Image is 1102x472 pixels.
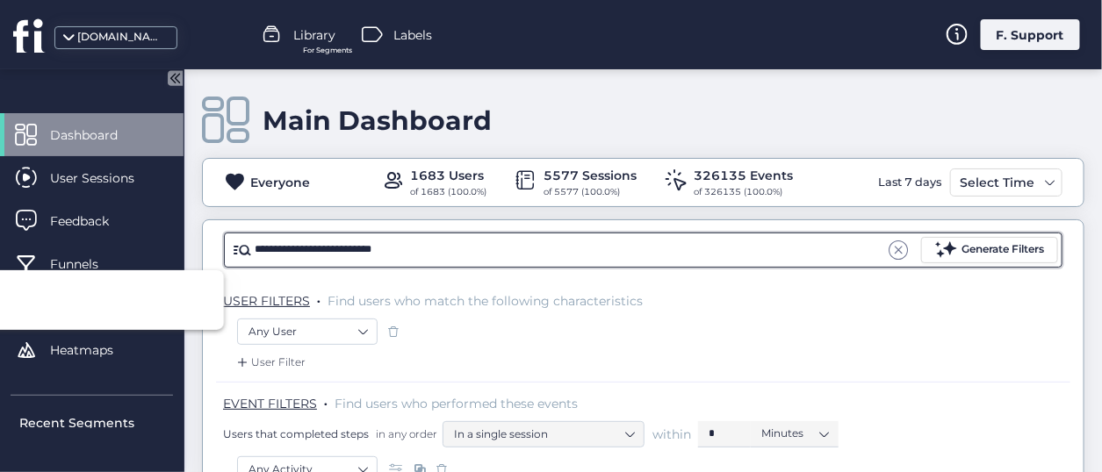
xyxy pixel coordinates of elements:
div: User Filter [234,354,306,371]
span: USER FILTERS [223,293,310,309]
div: Generate Filters [962,241,1044,258]
div: of 326135 (100.0%) [695,185,794,199]
span: For Segments [303,45,352,56]
button: Generate Filters [921,237,1058,263]
div: [DOMAIN_NAME] [77,29,165,46]
div: 5577 Sessions [544,166,637,185]
span: EVENT FILTERS [223,396,317,411]
div: Recent Segments [19,413,173,433]
span: Users that completed steps [223,426,369,441]
span: in any order [372,426,437,441]
div: F. Support [981,19,1080,50]
span: User Sessions [50,168,161,188]
span: Dashboard [50,125,144,145]
span: Library [293,25,335,45]
nz-select-item: Minutes [761,420,828,447]
span: Heatmaps [50,340,140,360]
span: . [317,290,321,307]
div: 326135 Events [695,166,794,185]
div: Last 7 days [874,168,946,197]
nz-select-item: In a single session [454,421,633,447]
div: Everyone [250,173,310,192]
span: within [652,426,691,443]
div: of 5577 (100.0%) [544,185,637,199]
span: Labels [393,25,432,45]
nz-select-item: Any User [248,318,366,345]
div: Select Time [955,172,1039,193]
div: Main Dashboard [263,104,492,137]
span: Find users who performed these events [335,396,578,411]
span: Find users who match the following characteristics [328,293,643,309]
span: . [324,392,328,410]
span: Feedback [50,211,135,231]
div: 1683 Users [411,166,487,185]
span: Funnels [50,254,125,274]
div: of 1683 (100.0%) [411,185,487,199]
